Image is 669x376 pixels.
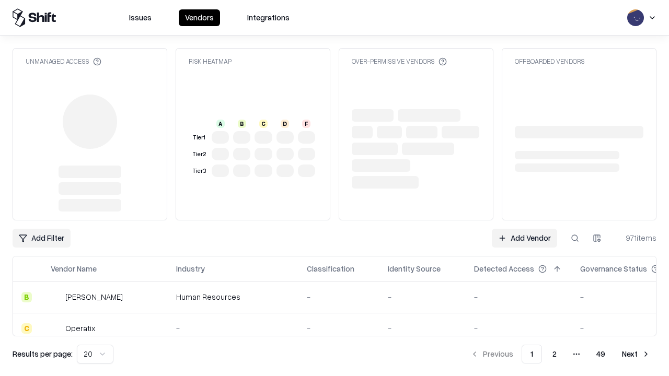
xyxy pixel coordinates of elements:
[21,323,32,334] div: C
[307,291,371,302] div: -
[388,263,441,274] div: Identity Source
[302,120,310,128] div: F
[21,292,32,302] div: B
[492,229,557,248] a: Add Vendor
[388,323,457,334] div: -
[307,323,371,334] div: -
[544,345,565,363] button: 2
[522,345,542,363] button: 1
[189,57,232,66] div: Risk Heatmap
[65,323,95,334] div: Operatix
[238,120,246,128] div: B
[616,345,656,363] button: Next
[474,291,563,302] div: -
[241,9,296,26] button: Integrations
[216,120,225,128] div: A
[176,323,290,334] div: -
[13,229,71,248] button: Add Filter
[464,345,656,363] nav: pagination
[13,348,73,359] p: Results per page:
[26,57,101,66] div: Unmanaged Access
[352,57,447,66] div: Over-Permissive Vendors
[191,133,207,142] div: Tier 1
[51,263,97,274] div: Vendor Name
[51,292,61,302] img: Deel
[388,291,457,302] div: -
[281,120,289,128] div: D
[176,263,205,274] div: Industry
[123,9,158,26] button: Issues
[51,323,61,334] img: Operatix
[588,345,614,363] button: 49
[615,232,656,243] div: 971 items
[580,263,647,274] div: Governance Status
[65,291,123,302] div: [PERSON_NAME]
[191,150,207,159] div: Tier 2
[191,167,207,175] div: Tier 3
[179,9,220,26] button: Vendors
[474,263,534,274] div: Detected Access
[474,323,563,334] div: -
[259,120,268,128] div: C
[515,57,584,66] div: Offboarded Vendors
[176,291,290,302] div: Human Resources
[307,263,354,274] div: Classification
